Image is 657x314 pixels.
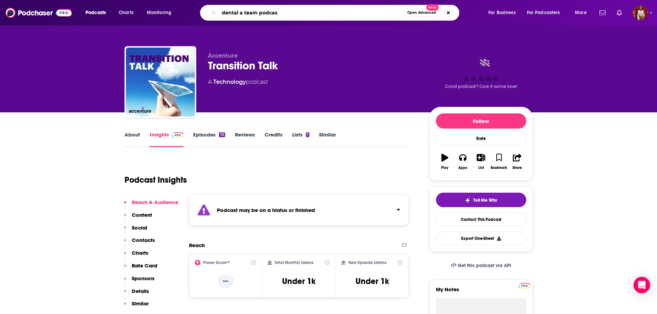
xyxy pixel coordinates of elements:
[132,262,157,269] p: Rate Card
[478,166,484,170] div: List
[508,149,526,174] button: Share
[356,276,389,286] h3: Under 1k
[119,8,133,18] span: Charts
[114,7,138,18] a: Charts
[527,8,560,18] span: For Podcasters
[292,131,309,147] a: Lists1
[150,131,184,147] a: InsightsPodchaser Pro
[172,132,184,138] img: Podchaser Pro
[189,242,205,249] h2: Reach
[208,78,268,86] div: A podcast
[142,7,180,18] button: open menu
[465,197,470,203] img: tell me why sparkle
[472,149,490,174] button: List
[436,131,526,145] div: Rate
[124,288,149,301] button: Details
[436,149,454,174] button: Play
[81,7,115,18] button: open menu
[132,212,152,218] p: Content
[436,213,526,226] a: Contact This Podcast
[404,9,439,17] button: Open AdvancedNew
[235,131,255,147] a: Reviews
[633,5,648,20] button: Show profile menu
[429,52,533,95] div: Good podcast? Give it some love!
[217,274,234,288] p: --
[436,193,526,207] button: tell me why sparkleTell Me Why
[132,300,149,307] p: Similar
[518,282,530,288] a: Pro website
[597,7,608,19] a: Show notifications dropdown
[207,5,466,21] div: Search podcasts, credits, & more...
[265,131,282,147] a: Credits
[633,5,648,20] img: User Profile
[633,5,648,20] span: Logged in as laurendelguidice
[445,84,517,89] span: Good podcast? Give it some love!
[282,276,316,286] h3: Under 1k
[275,260,313,265] h2: Total Monthly Listens
[436,286,526,298] label: My Notes
[132,250,148,256] p: Charts
[213,79,246,85] a: Technology
[147,8,171,18] span: Monitoring
[217,207,315,213] strong: Podcast may be on a hiatus or finished
[193,131,225,147] a: Episodes10
[124,250,148,262] button: Charts
[319,131,336,147] a: Similar
[132,199,178,205] p: Reach & Audience
[484,7,524,18] button: open menu
[219,132,225,137] div: 10
[488,8,516,18] span: For Business
[348,260,386,265] h2: New Episode Listens
[124,275,155,288] button: Sponsors
[634,277,650,293] div: Open Intercom Messenger
[518,283,530,288] img: Podchaser Pro
[458,263,511,269] span: Get this podcast via API
[126,48,195,117] img: Transition Talk
[132,275,155,282] p: Sponsors
[124,224,147,237] button: Social
[473,197,497,203] span: Tell Me Why
[124,237,155,250] button: Contacts
[208,52,238,59] span: Accenture
[436,232,526,245] button: Export One-Sheet
[306,132,309,137] div: 1
[426,4,439,11] span: New
[189,195,409,225] section: Click to expand status details
[436,113,526,129] button: Follow
[445,257,517,274] a: Get this podcast via API
[125,131,140,147] a: About
[125,175,187,185] h1: Podcast Insights
[570,7,595,18] button: open menu
[203,260,230,265] h2: Power Score™
[124,262,157,275] button: Rate Card
[219,7,404,18] input: Search podcasts, credits, & more...
[407,11,436,14] span: Open Advanced
[132,288,149,294] p: Details
[132,237,155,243] p: Contacts
[86,8,106,18] span: Podcasts
[124,300,149,313] button: Similar
[575,8,587,18] span: More
[491,166,507,170] div: Bookmark
[458,166,467,170] div: Apps
[490,149,508,174] button: Bookmark
[124,199,178,212] button: Reach & Audience
[512,166,522,170] div: Share
[124,212,152,224] button: Content
[522,7,570,18] button: open menu
[132,224,147,231] p: Social
[614,7,625,19] a: Show notifications dropdown
[454,149,472,174] button: Apps
[6,6,72,19] img: Podchaser - Follow, Share and Rate Podcasts
[441,166,448,170] div: Play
